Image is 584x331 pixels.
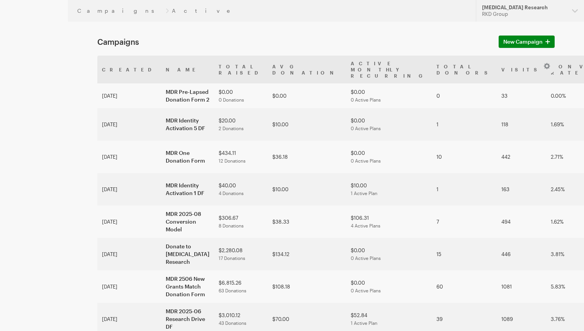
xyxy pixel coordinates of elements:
[97,56,161,83] th: Created
[268,173,346,205] td: $10.00
[161,108,214,141] td: MDR Identity Activation 5 DF
[219,320,246,326] span: 43 Donations
[97,37,489,46] h1: Campaigns
[268,141,346,173] td: $36.18
[497,173,546,205] td: 163
[161,56,214,83] th: Name
[214,205,268,238] td: $306.67
[268,270,346,303] td: $108.18
[497,238,546,270] td: 446
[503,37,543,46] span: New Campaign
[77,8,163,14] a: Campaigns
[214,173,268,205] td: $40.00
[268,238,346,270] td: $134.12
[346,83,432,108] td: $0.00
[351,126,381,131] span: 0 Active Plans
[97,238,161,270] td: [DATE]
[351,320,377,326] span: 1 Active Plan
[97,173,161,205] td: [DATE]
[497,108,546,141] td: 118
[497,205,546,238] td: 494
[346,270,432,303] td: $0.00
[161,141,214,173] td: MDR One Donation Form
[432,108,497,141] td: 1
[346,238,432,270] td: $0.00
[214,83,268,108] td: $0.00
[351,158,381,163] span: 0 Active Plans
[214,238,268,270] td: $2,280.08
[219,288,246,293] span: 63 Donations
[219,158,246,163] span: 12 Donations
[482,4,566,11] div: [MEDICAL_DATA] Research
[219,255,245,261] span: 17 Donations
[497,56,546,83] th: Visits
[346,108,432,141] td: $0.00
[432,56,497,83] th: Total Donors
[268,56,346,83] th: Avg Donation
[161,270,214,303] td: MDR 2506 New Grants Match Donation Form
[214,56,268,83] th: Total Raised
[432,141,497,173] td: 10
[432,83,497,108] td: 0
[346,141,432,173] td: $0.00
[351,255,381,261] span: 0 Active Plans
[432,173,497,205] td: 1
[351,288,381,293] span: 0 Active Plans
[351,97,381,102] span: 0 Active Plans
[97,141,161,173] td: [DATE]
[432,205,497,238] td: 7
[432,270,497,303] td: 60
[268,205,346,238] td: $38.33
[214,141,268,173] td: $434.11
[219,126,244,131] span: 2 Donations
[432,238,497,270] td: 15
[214,108,268,141] td: $20.00
[351,190,377,196] span: 1 Active Plan
[268,83,346,108] td: $0.00
[346,173,432,205] td: $10.00
[161,83,214,108] td: MDR Pre-Lapsed Donation Form 2
[161,205,214,238] td: MDR 2025-08 Conversion Model
[497,141,546,173] td: 442
[97,270,161,303] td: [DATE]
[97,205,161,238] td: [DATE]
[214,270,268,303] td: $6,815.26
[268,108,346,141] td: $10.00
[499,36,555,48] a: New Campaign
[346,56,432,83] th: Active Monthly Recurring
[97,83,161,108] td: [DATE]
[497,270,546,303] td: 1081
[161,238,214,270] td: Donate to [MEDICAL_DATA] Research
[161,173,214,205] td: MDR Identity Activation 1 DF
[219,223,244,228] span: 8 Donations
[219,97,244,102] span: 0 Donations
[351,223,380,228] span: 4 Active Plans
[346,205,432,238] td: $106.31
[482,11,566,17] div: RKD Group
[219,190,244,196] span: 4 Donations
[497,83,546,108] td: 33
[97,108,161,141] td: [DATE]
